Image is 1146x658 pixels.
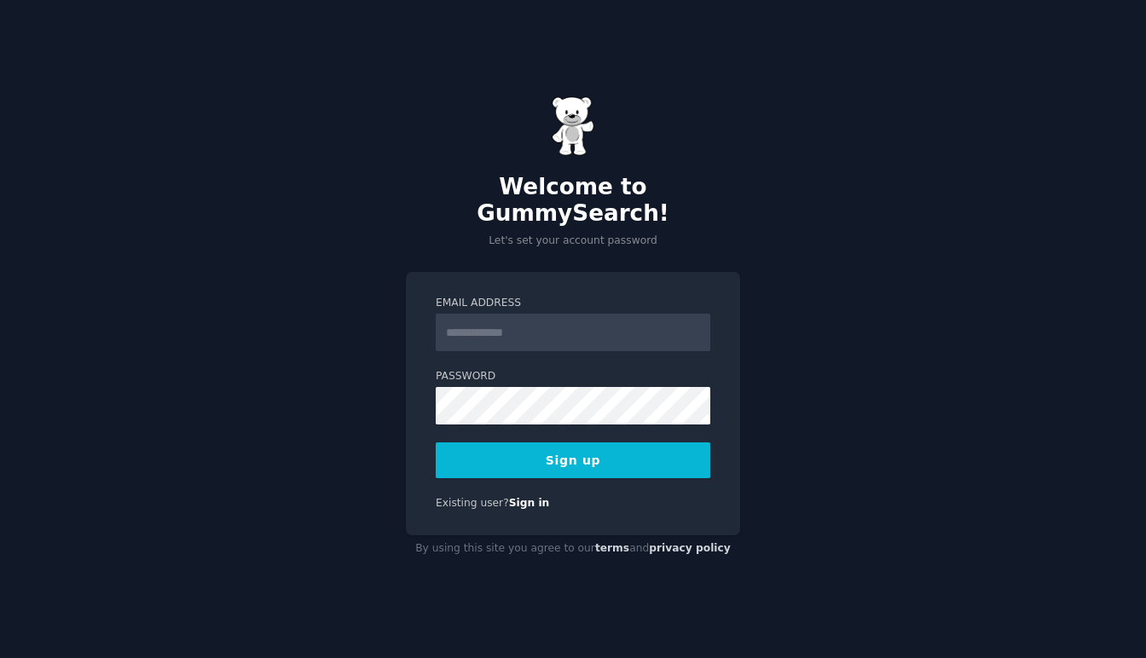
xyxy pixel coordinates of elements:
a: terms [595,542,629,554]
h2: Welcome to GummySearch! [406,174,740,228]
div: By using this site you agree to our and [406,535,740,563]
a: Sign in [509,497,550,509]
img: Gummy Bear [552,96,594,156]
a: privacy policy [649,542,731,554]
button: Sign up [436,442,710,478]
p: Let's set your account password [406,234,740,249]
span: Existing user? [436,497,509,509]
label: Email Address [436,296,710,311]
label: Password [436,369,710,384]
